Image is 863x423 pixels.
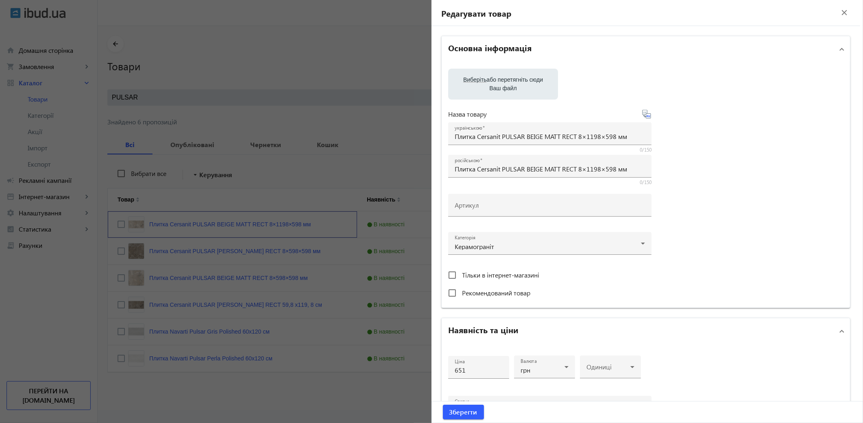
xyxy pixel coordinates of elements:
span: Виберіть [463,76,486,83]
mat-label: Ціна [455,358,465,365]
div: Основна інформація [442,62,850,308]
mat-label: Артикул [455,201,479,210]
mat-label: російською [455,157,480,164]
span: Рекомендований товар [462,289,530,297]
svg-icon: Перекласти на рос. [642,109,652,119]
mat-expansion-panel-header: Основна інформація [442,36,850,62]
mat-label: Валюта [521,358,537,364]
span: Зберегти [449,408,477,416]
mat-label: Статус [455,398,469,405]
mat-expansion-panel-header: Наявність та ціни [442,318,850,344]
span: Назва товару [448,111,487,117]
h2: Основна інформація [448,42,532,53]
h2: Наявність та ціни [448,324,519,335]
span: грн [521,366,530,374]
mat-label: Одиниці [586,363,612,371]
mat-label: українською [455,125,482,131]
button: Зберегти [443,405,484,419]
label: або перетягніть сюди Ваш файл [455,73,551,95]
span: Тільки в інтернет-магазині [462,271,539,279]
